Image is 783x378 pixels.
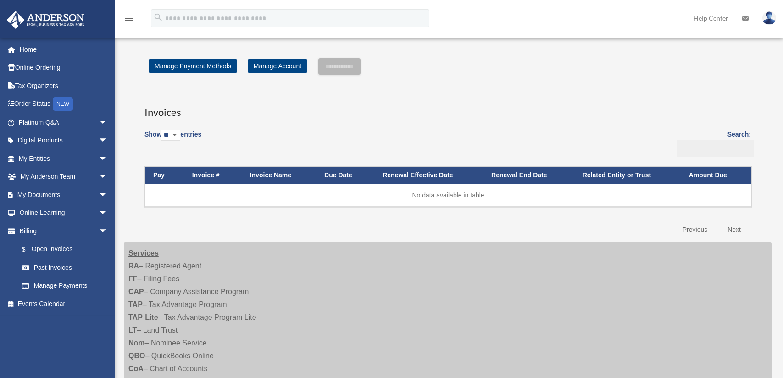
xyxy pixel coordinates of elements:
a: Digital Productsarrow_drop_down [6,131,122,150]
a: Previous [676,220,714,239]
a: My Anderson Teamarrow_drop_down [6,168,122,186]
th: Pay: activate to sort column descending [145,167,184,184]
strong: QBO [128,352,145,360]
a: Manage Payment Methods [149,59,237,73]
th: Renewal Effective Date: activate to sort column ascending [374,167,483,184]
span: arrow_drop_down [99,222,117,241]
strong: Nom [128,339,145,347]
a: Online Ordering [6,59,122,77]
strong: CAP [128,288,144,296]
th: Due Date: activate to sort column ascending [316,167,374,184]
span: arrow_drop_down [99,204,117,223]
th: Invoice Name: activate to sort column ascending [242,167,316,184]
a: Tax Organizers [6,77,122,95]
strong: FF [128,275,138,283]
span: arrow_drop_down [99,149,117,168]
label: Search: [674,129,751,157]
a: Events Calendar [6,295,122,313]
a: My Entitiesarrow_drop_down [6,149,122,168]
a: Home [6,40,122,59]
strong: TAP [128,301,143,308]
a: $Open Invoices [13,240,112,259]
strong: Services [128,249,159,257]
input: Search: [677,140,754,158]
a: Manage Payments [13,277,117,295]
a: Platinum Q&Aarrow_drop_down [6,113,122,131]
span: arrow_drop_down [99,113,117,132]
img: User Pic [762,11,776,25]
th: Related Entity or Trust: activate to sort column ascending [574,167,681,184]
span: $ [27,244,32,255]
th: Amount Due: activate to sort column ascending [681,167,751,184]
span: arrow_drop_down [99,168,117,186]
span: arrow_drop_down [99,186,117,204]
a: Next [721,220,748,239]
label: Show entries [144,129,201,150]
th: Invoice #: activate to sort column ascending [184,167,242,184]
i: search [153,12,163,22]
h3: Invoices [144,97,751,120]
select: Showentries [161,130,180,141]
a: Online Learningarrow_drop_down [6,204,122,222]
i: menu [124,13,135,24]
span: arrow_drop_down [99,131,117,150]
strong: TAP-Lite [128,313,158,321]
a: Billingarrow_drop_down [6,222,117,240]
img: Anderson Advisors Platinum Portal [4,11,87,29]
div: NEW [53,97,73,111]
a: Manage Account [248,59,307,73]
td: No data available in table [145,184,751,207]
strong: RA [128,262,139,270]
a: My Documentsarrow_drop_down [6,186,122,204]
strong: CoA [128,365,144,373]
th: Renewal End Date: activate to sort column ascending [483,167,574,184]
strong: LT [128,326,137,334]
a: menu [124,16,135,24]
a: Past Invoices [13,258,117,277]
a: Order StatusNEW [6,95,122,114]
